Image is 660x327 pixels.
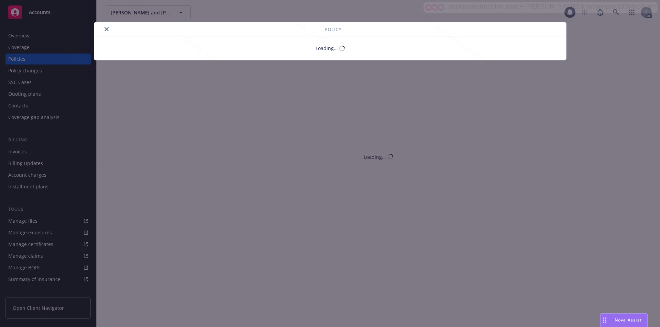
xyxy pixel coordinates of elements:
span: Nova Assist [615,317,642,323]
div: Drag to move [601,314,609,327]
button: Nova Assist [600,313,648,327]
span: Policy [324,26,341,33]
div: Loading... [316,45,338,52]
button: close [102,25,111,33]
